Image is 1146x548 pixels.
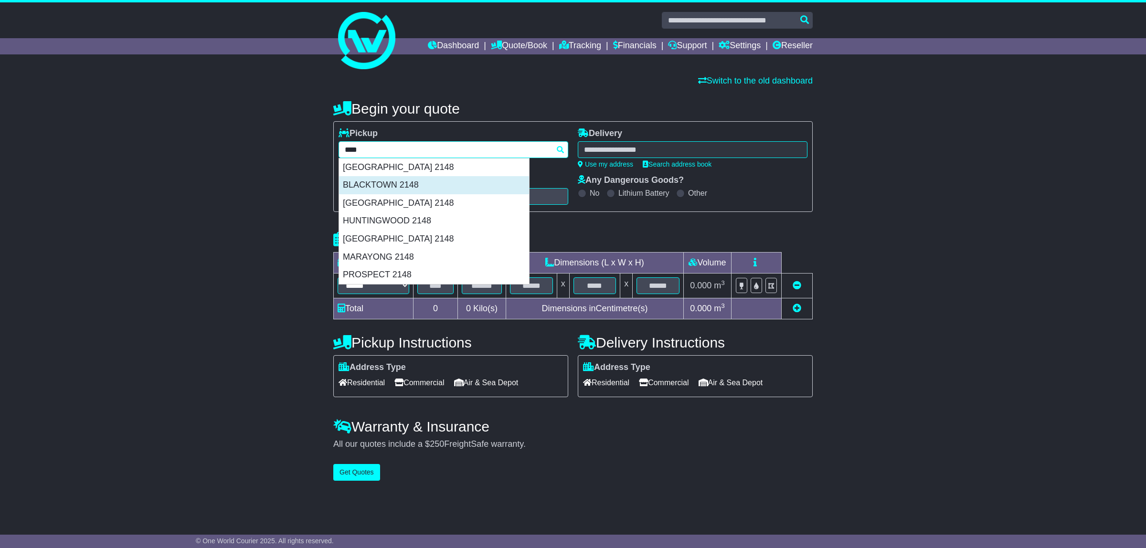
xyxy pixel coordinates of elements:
[773,38,813,54] a: Reseller
[333,464,380,481] button: Get Quotes
[578,335,813,350] h4: Delivery Instructions
[506,253,683,274] td: Dimensions (L x W x H)
[590,189,599,198] label: No
[339,128,378,139] label: Pickup
[643,160,711,168] a: Search address book
[333,439,813,450] div: All our quotes include a $ FreightSafe warranty.
[699,375,763,390] span: Air & Sea Depot
[578,175,684,186] label: Any Dangerous Goods?
[394,375,444,390] span: Commercial
[339,141,568,158] typeahead: Please provide city
[620,274,633,298] td: x
[714,304,725,313] span: m
[583,375,629,390] span: Residential
[714,281,725,290] span: m
[793,304,801,313] a: Add new item
[430,439,444,449] span: 250
[333,419,813,434] h4: Warranty & Insurance
[578,160,633,168] a: Use my address
[690,304,711,313] span: 0.000
[578,128,622,139] label: Delivery
[613,38,657,54] a: Financials
[339,266,529,284] div: PROSPECT 2148
[333,101,813,116] h4: Begin your quote
[339,362,406,373] label: Address Type
[334,298,414,319] td: Total
[668,38,707,54] a: Support
[339,176,529,194] div: BLACKTOWN 2148
[719,38,761,54] a: Settings
[339,248,529,266] div: MARAYONG 2148
[721,302,725,309] sup: 3
[698,76,813,85] a: Switch to the old dashboard
[334,253,414,274] td: Type
[454,375,519,390] span: Air & Sea Depot
[333,232,453,247] h4: Package details |
[793,281,801,290] a: Remove this item
[339,194,529,212] div: [GEOGRAPHIC_DATA] 2148
[618,189,669,198] label: Lithium Battery
[333,335,568,350] h4: Pickup Instructions
[414,298,458,319] td: 0
[557,274,569,298] td: x
[583,362,650,373] label: Address Type
[466,304,471,313] span: 0
[196,537,334,545] span: © One World Courier 2025. All rights reserved.
[506,298,683,319] td: Dimensions in Centimetre(s)
[491,38,547,54] a: Quote/Book
[721,279,725,286] sup: 3
[339,230,529,248] div: [GEOGRAPHIC_DATA] 2148
[339,158,529,177] div: [GEOGRAPHIC_DATA] 2148
[428,38,479,54] a: Dashboard
[688,189,707,198] label: Other
[339,375,385,390] span: Residential
[458,298,506,319] td: Kilo(s)
[559,38,601,54] a: Tracking
[339,212,529,230] div: HUNTINGWOOD 2148
[690,281,711,290] span: 0.000
[683,253,731,274] td: Volume
[639,375,689,390] span: Commercial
